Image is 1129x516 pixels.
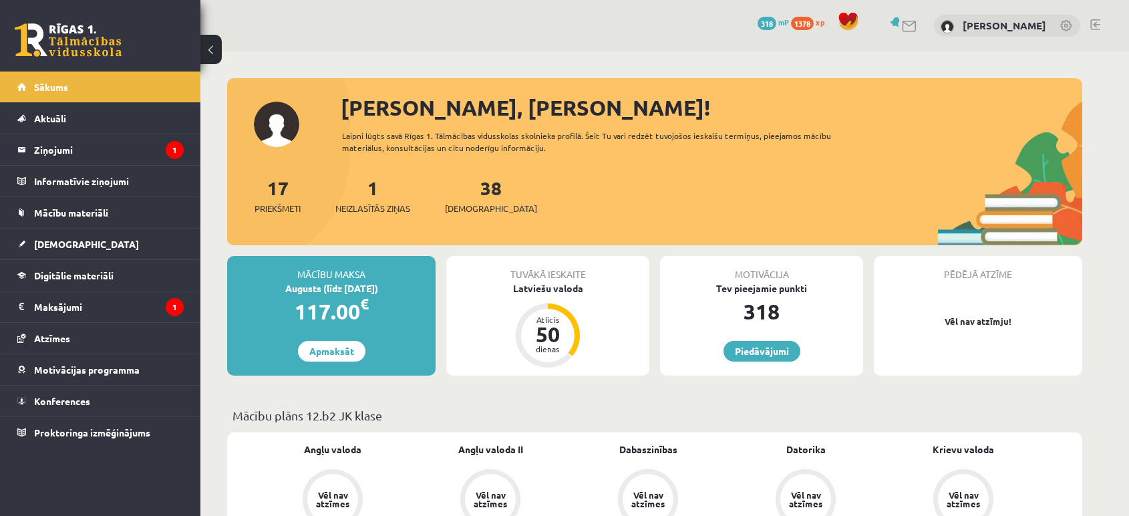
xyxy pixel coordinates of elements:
span: 1378 [791,17,814,30]
span: Aktuāli [34,112,66,124]
div: Atlicis [528,315,568,324]
a: Ziņojumi1 [17,134,184,165]
div: Augusts (līdz [DATE]) [227,281,436,295]
legend: Ziņojumi [34,134,184,165]
div: Vēl nav atzīmes [787,491,824,508]
a: Mācību materiāli [17,197,184,228]
i: 1 [166,141,184,159]
div: 117.00 [227,295,436,328]
img: Olivers Mortukāns [941,20,954,33]
a: Motivācijas programma [17,354,184,385]
div: Vēl nav atzīmes [314,491,351,508]
div: Latviešu valoda [446,281,649,295]
a: Latviešu valoda Atlicis 50 dienas [446,281,649,370]
a: Dabaszinības [619,442,677,457]
span: [DEMOGRAPHIC_DATA] [445,202,537,215]
a: Proktoringa izmēģinājums [17,417,184,448]
a: [PERSON_NAME] [963,19,1046,32]
span: Mācību materiāli [34,207,108,219]
a: 1Neizlasītās ziņas [335,176,410,215]
a: Angļu valoda II [458,442,523,457]
a: Sākums [17,72,184,102]
div: Tuvākā ieskaite [446,256,649,281]
i: 1 [166,298,184,316]
span: Digitālie materiāli [34,269,114,281]
a: Apmaksāt [298,341,365,362]
div: Laipni lūgts savā Rīgas 1. Tālmācības vidusskolas skolnieka profilā. Šeit Tu vari redzēt tuvojošo... [342,130,855,154]
span: mP [778,17,789,27]
div: Motivācija [660,256,863,281]
span: € [360,294,369,313]
div: Pēdējā atzīme [874,256,1082,281]
span: Konferences [34,395,90,407]
a: Krievu valoda [933,442,994,457]
a: Rīgas 1. Tālmācības vidusskola [15,23,122,57]
div: Vēl nav atzīmes [945,491,982,508]
div: 318 [660,295,863,328]
div: Tev pieejamie punkti [660,281,863,295]
a: Maksājumi1 [17,291,184,322]
a: [DEMOGRAPHIC_DATA] [17,229,184,259]
p: Vēl nav atzīmju! [880,315,1076,328]
legend: Informatīvie ziņojumi [34,166,184,197]
span: Atzīmes [34,332,70,344]
span: 318 [758,17,776,30]
a: Digitālie materiāli [17,260,184,291]
a: Aktuāli [17,103,184,134]
a: 1378 xp [791,17,831,27]
a: Angļu valoda [304,442,361,457]
a: Konferences [17,386,184,416]
div: Vēl nav atzīmes [629,491,667,508]
span: [DEMOGRAPHIC_DATA] [34,238,139,250]
legend: Maksājumi [34,291,184,322]
div: [PERSON_NAME], [PERSON_NAME]! [341,92,1082,124]
div: dienas [528,345,568,353]
a: Piedāvājumi [723,341,800,362]
span: Neizlasītās ziņas [335,202,410,215]
a: 17Priekšmeti [255,176,301,215]
div: Mācību maksa [227,256,436,281]
a: Atzīmes [17,323,184,354]
a: 318 mP [758,17,789,27]
a: Datorika [786,442,826,457]
a: Informatīvie ziņojumi [17,166,184,197]
div: Vēl nav atzīmes [472,491,509,508]
span: xp [816,17,824,27]
span: Priekšmeti [255,202,301,215]
p: Mācību plāns 12.b2 JK klase [232,406,1077,424]
a: 38[DEMOGRAPHIC_DATA] [445,176,537,215]
div: 50 [528,324,568,345]
span: Motivācijas programma [34,364,140,376]
span: Proktoringa izmēģinājums [34,426,150,438]
span: Sākums [34,81,68,93]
